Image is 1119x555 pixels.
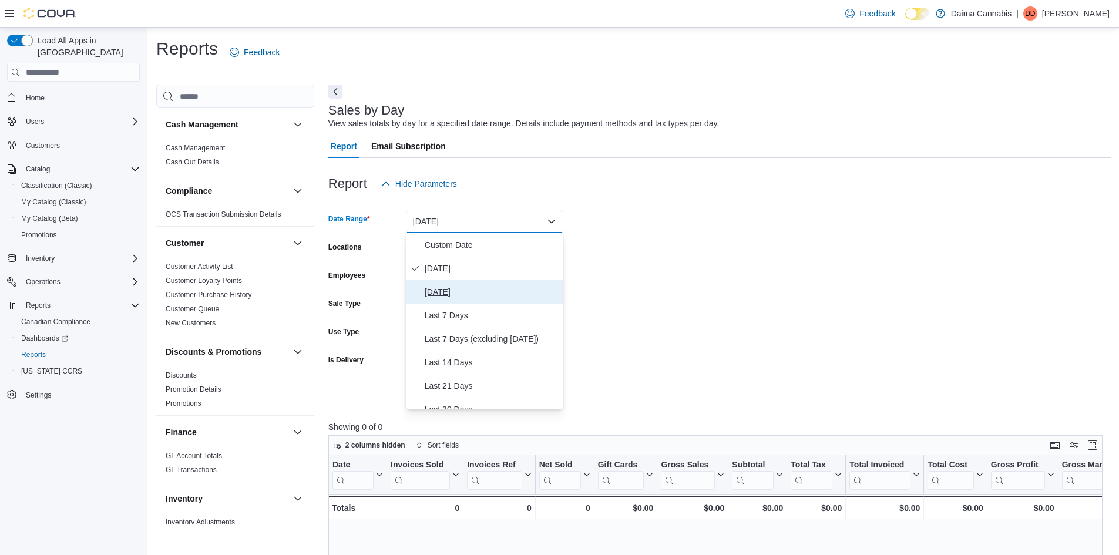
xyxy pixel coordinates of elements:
span: My Catalog (Classic) [21,197,86,207]
span: Canadian Compliance [21,317,90,327]
button: Customer [166,237,288,249]
a: Cash Out Details [166,158,219,166]
label: Use Type [328,327,359,337]
div: Total Tax [791,460,832,471]
a: My Catalog (Beta) [16,211,83,226]
button: Catalog [21,162,55,176]
span: Washington CCRS [16,364,140,378]
a: Customer Queue [166,305,219,313]
button: Cash Management [291,117,305,132]
div: Invoices Ref [467,460,522,490]
h3: Cash Management [166,119,238,130]
a: GL Account Totals [166,452,222,460]
div: Net Sold [539,460,580,490]
button: Reports [12,347,145,363]
span: Classification (Classic) [16,179,140,193]
h3: Discounts & Promotions [166,346,261,358]
div: View sales totals by day for a specified date range. Details include payment methods and tax type... [328,117,720,130]
button: Keyboard shortcuts [1048,438,1062,452]
a: My Catalog (Classic) [16,195,91,209]
button: Invoices Ref [467,460,531,490]
button: [DATE] [406,210,563,233]
button: Reports [2,297,145,314]
div: Invoices Sold [391,460,450,490]
a: Discounts [166,371,197,379]
span: Load All Apps in [GEOGRAPHIC_DATA] [33,35,140,58]
span: Reports [26,301,51,310]
span: My Catalog (Classic) [16,195,140,209]
a: Promotion Details [166,385,221,393]
button: Canadian Compliance [12,314,145,330]
div: $0.00 [597,501,653,515]
div: Date [332,460,374,490]
button: Discounts & Promotions [166,346,288,358]
div: Subtotal [732,460,774,471]
span: Home [26,93,45,103]
button: Settings [2,386,145,403]
button: Finance [291,425,305,439]
div: 0 [391,501,459,515]
span: Customer Queue [166,304,219,314]
span: My Catalog (Beta) [21,214,78,223]
button: Hide Parameters [377,172,462,196]
span: Dashboards [16,331,140,345]
span: Last 14 Days [425,355,559,369]
span: Dark Mode [905,20,906,21]
p: Showing 0 of 0 [328,421,1111,433]
button: Operations [2,274,145,290]
span: DD [1025,6,1035,21]
span: Users [21,115,140,129]
span: Cash Management [166,143,225,153]
div: Compliance [156,207,314,226]
button: Customer [291,236,305,250]
div: David Der [1023,6,1037,21]
div: Subtotal [732,460,774,490]
button: Inventory [21,251,59,265]
span: Reports [21,298,140,312]
span: Customers [21,138,140,153]
span: GL Account Totals [166,451,222,460]
span: My Catalog (Beta) [16,211,140,226]
span: Promotions [21,230,57,240]
h3: Report [328,177,367,191]
label: Is Delivery [328,355,364,365]
span: Dashboards [21,334,68,343]
span: Custom Date [425,238,559,252]
div: Gift Card Sales [597,460,644,490]
span: Catalog [21,162,140,176]
span: Classification (Classic) [21,181,92,190]
button: Operations [21,275,65,289]
button: Compliance [166,185,288,197]
h3: Sales by Day [328,103,405,117]
a: Canadian Compliance [16,315,95,329]
h3: Inventory [166,493,203,504]
span: Inventory [21,251,140,265]
button: My Catalog (Classic) [12,194,145,210]
a: Customer Activity List [166,263,233,271]
button: Date [332,460,383,490]
span: Customer Loyalty Points [166,276,242,285]
span: Customers [26,141,60,150]
span: Report [331,134,357,158]
span: Feedback [859,8,895,19]
a: Customer Purchase History [166,291,252,299]
span: Feedback [244,46,280,58]
span: Operations [21,275,140,289]
label: Sale Type [328,299,361,308]
button: Enter fullscreen [1086,438,1100,452]
div: Totals [332,501,383,515]
button: Display options [1067,438,1081,452]
a: Feedback [841,2,900,25]
div: $0.00 [849,501,920,515]
div: Cash Management [156,141,314,174]
span: Inventory [26,254,55,263]
span: Home [21,90,140,105]
div: $0.00 [661,501,724,515]
span: Email Subscription [371,134,446,158]
span: Reports [21,350,46,359]
h3: Customer [166,237,204,249]
button: Customers [2,137,145,154]
div: 0 [467,501,531,515]
p: Daima Cannabis [951,6,1012,21]
span: Inventory Adjustments [166,517,235,527]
